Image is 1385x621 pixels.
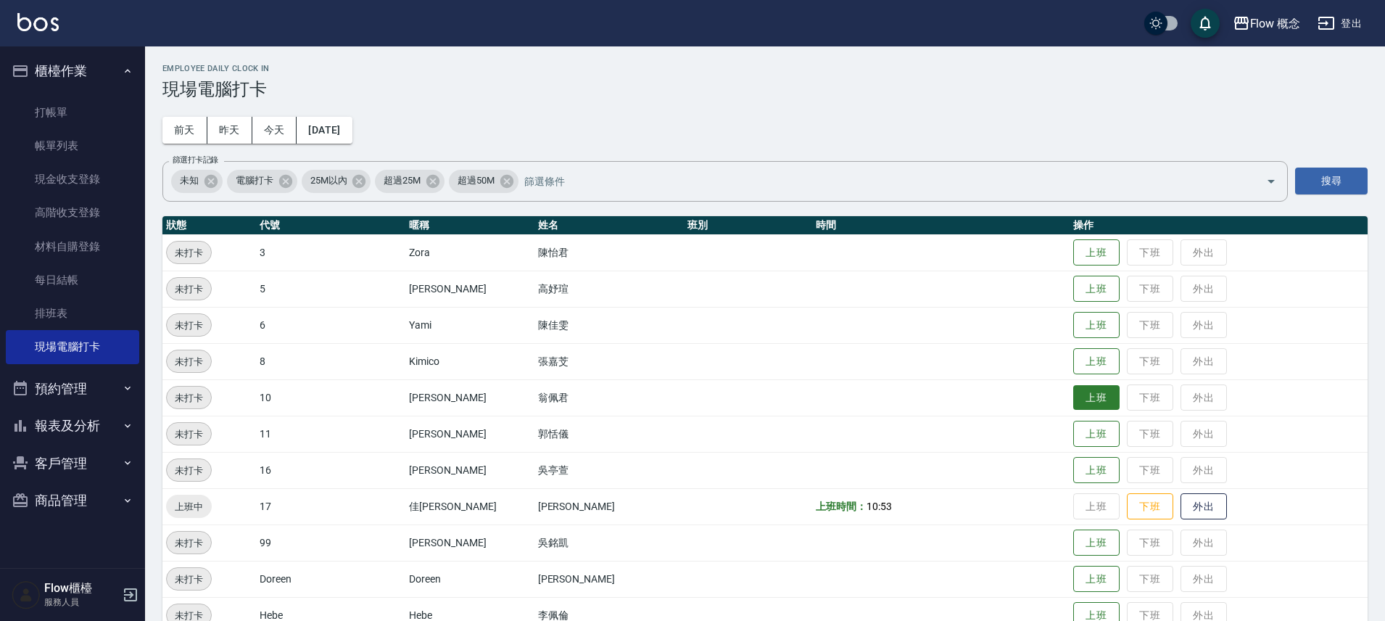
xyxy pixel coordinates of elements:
[167,572,211,587] span: 未打卡
[297,117,352,144] button: [DATE]
[302,173,356,188] span: 25M以內
[1191,9,1220,38] button: save
[252,117,297,144] button: 今天
[207,117,252,144] button: 昨天
[6,297,139,330] a: 排班表
[6,129,139,163] a: 帳單列表
[6,52,139,90] button: 櫃檯作業
[1073,566,1120,593] button: 上班
[405,307,534,343] td: Yami
[256,452,405,488] td: 16
[167,354,211,369] span: 未打卡
[6,196,139,229] a: 高階收支登錄
[405,234,534,271] td: Zora
[6,370,139,408] button: 預約管理
[405,561,534,597] td: Doreen
[256,216,405,235] th: 代號
[1227,9,1307,38] button: Flow 概念
[256,307,405,343] td: 6
[1181,493,1227,520] button: 外出
[1073,421,1120,448] button: 上班
[812,216,1070,235] th: 時間
[1312,10,1368,37] button: 登出
[162,64,1368,73] h2: Employee Daily Clock In
[6,445,139,482] button: 客戶管理
[256,379,405,416] td: 10
[302,170,371,193] div: 25M以內
[375,170,445,193] div: 超過25M
[1073,385,1120,411] button: 上班
[256,416,405,452] td: 11
[227,173,282,188] span: 電腦打卡
[534,271,684,307] td: 高妤瑄
[534,561,684,597] td: [PERSON_NAME]
[167,245,211,260] span: 未打卡
[375,173,429,188] span: 超過25M
[6,263,139,297] a: 每日結帳
[6,230,139,263] a: 材料自購登錄
[534,307,684,343] td: 陳佳雯
[162,79,1368,99] h3: 現場電腦打卡
[171,173,207,188] span: 未知
[256,271,405,307] td: 5
[44,581,118,596] h5: Flow櫃檯
[167,390,211,406] span: 未打卡
[405,271,534,307] td: [PERSON_NAME]
[1260,170,1283,193] button: Open
[534,416,684,452] td: 郭恬儀
[521,168,1241,194] input: 篩選條件
[256,343,405,379] td: 8
[867,501,892,512] span: 10:53
[256,525,405,561] td: 99
[1073,276,1120,303] button: 上班
[167,318,211,333] span: 未打卡
[1073,312,1120,339] button: 上班
[1073,348,1120,375] button: 上班
[534,216,684,235] th: 姓名
[534,234,684,271] td: 陳怡君
[1070,216,1368,235] th: 操作
[1250,15,1301,33] div: Flow 概念
[256,234,405,271] td: 3
[1073,457,1120,484] button: 上班
[1073,239,1120,266] button: 上班
[405,525,534,561] td: [PERSON_NAME]
[534,525,684,561] td: 吳銘凱
[12,580,41,609] img: Person
[1073,530,1120,556] button: 上班
[1295,168,1368,194] button: 搜尋
[405,416,534,452] td: [PERSON_NAME]
[227,170,297,193] div: 電腦打卡
[405,343,534,379] td: Kimico
[6,482,139,519] button: 商品管理
[162,117,207,144] button: 前天
[534,343,684,379] td: 張嘉芠
[167,463,211,478] span: 未打卡
[684,216,812,235] th: 班別
[167,427,211,442] span: 未打卡
[449,170,518,193] div: 超過50M
[17,13,59,31] img: Logo
[534,379,684,416] td: 翁佩君
[534,488,684,525] td: [PERSON_NAME]
[405,379,534,416] td: [PERSON_NAME]
[173,155,218,165] label: 篩選打卡記錄
[6,330,139,363] a: 現場電腦打卡
[167,281,211,297] span: 未打卡
[256,488,405,525] td: 17
[816,501,867,512] b: 上班時間：
[6,163,139,196] a: 現金收支登錄
[1127,493,1173,520] button: 下班
[534,452,684,488] td: 吳亭萱
[166,499,212,514] span: 上班中
[405,216,534,235] th: 暱稱
[171,170,223,193] div: 未知
[6,407,139,445] button: 報表及分析
[167,535,211,551] span: 未打卡
[449,173,503,188] span: 超過50M
[44,596,118,609] p: 服務人員
[256,561,405,597] td: Doreen
[405,452,534,488] td: [PERSON_NAME]
[6,96,139,129] a: 打帳單
[405,488,534,525] td: 佳[PERSON_NAME]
